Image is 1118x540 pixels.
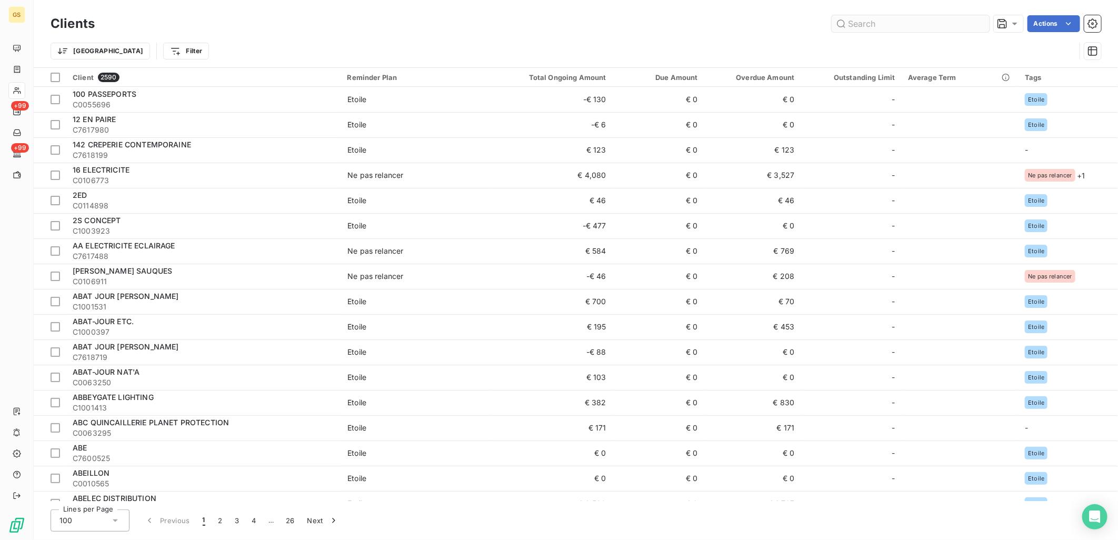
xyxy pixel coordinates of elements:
div: Ne pas relancer [347,246,403,256]
span: Etoile [1028,122,1044,128]
span: C7618719 [73,352,335,363]
td: € 584 [490,238,613,264]
td: € 0 [613,289,704,314]
span: + 1 [1077,170,1085,181]
span: C7600525 [73,453,335,464]
div: Total Ongoing Amount [496,73,606,82]
td: € 171 [490,415,613,441]
span: Etoile [1028,298,1044,305]
div: Etoile [347,448,366,458]
img: Logo LeanPay [8,517,25,534]
td: € 1,707 [704,491,801,516]
span: - [892,221,895,231]
div: Etoile [347,347,366,357]
td: -€ 130 [490,87,613,112]
td: € 0 [704,466,801,491]
span: Etoile [1028,349,1044,355]
span: - [892,246,895,256]
span: 1 [203,515,205,526]
td: -€ 88 [490,339,613,365]
span: C1001531 [73,302,335,312]
span: +99 [11,101,29,111]
span: C7618199 [73,150,335,161]
td: € 0 [613,213,704,238]
span: - [892,119,895,130]
td: € 453 [704,314,801,339]
div: GS [8,6,25,23]
td: € 123 [704,137,801,163]
td: € 0 [613,112,704,137]
span: AA ELECTRICITE ECLAIRAGE [73,241,175,250]
div: Etoile [347,473,366,484]
td: € 0 [704,213,801,238]
span: ABAT-JOUR ETC. [73,317,134,326]
div: Due Amount [619,73,698,82]
span: Etoile [1028,374,1044,381]
button: Previous [138,509,196,532]
span: - [892,423,895,433]
span: - [892,347,895,357]
button: 26 [279,509,301,532]
button: Next [301,509,345,532]
td: € 0 [613,264,704,289]
span: - [1025,423,1028,432]
span: C0106773 [73,175,335,186]
td: € 0 [613,365,704,390]
div: Etoile [347,397,366,408]
div: Ne pas relancer [347,271,403,282]
td: € 0 [704,112,801,137]
span: Etoile [1028,475,1044,482]
span: - [892,473,895,484]
button: 4 [246,509,263,532]
span: C1001413 [73,403,335,413]
button: Filter [163,43,209,59]
td: € 0 [613,415,704,441]
div: Etoile [347,296,366,307]
td: € 0 [704,339,801,365]
div: Etoile [347,221,366,231]
td: € 0 [490,441,613,466]
td: € 0 [613,390,704,415]
span: - [892,322,895,332]
span: C1003923 [73,226,335,236]
button: 1 [196,509,212,532]
span: … [263,512,279,529]
span: Etoile [1028,223,1044,229]
span: Etoile [1028,248,1044,254]
div: Outstanding Limit [807,73,895,82]
span: ABELEC DISTRIBUTION [73,494,156,503]
button: 3 [228,509,245,532]
span: 100 PASSEPORTS [73,89,136,98]
div: Average Term [908,73,1013,82]
td: € 46 [704,188,801,213]
span: 12 EN PAIRE [73,115,116,124]
span: C0010565 [73,478,335,489]
span: Client [73,73,94,82]
td: € 0 [613,466,704,491]
span: - [892,372,895,383]
td: € 0 [613,314,704,339]
td: -€ 477 [490,213,613,238]
span: Etoile [1028,450,1044,456]
td: € 208 [704,264,801,289]
span: ABAT-JOUR NAT'A [73,367,139,376]
span: [PERSON_NAME] SAUQUES [73,266,172,275]
span: 16 ELECTRICITE [73,165,129,174]
button: Actions [1027,15,1080,32]
span: ABAT JOUR [PERSON_NAME] [73,342,178,351]
span: ABAT JOUR [PERSON_NAME] [73,292,178,301]
td: € 769 [704,238,801,264]
td: € 46 [490,188,613,213]
td: -€ 46 [490,264,613,289]
td: € 3,527 [704,163,801,188]
div: Etoile [347,119,366,130]
td: € 0 [613,188,704,213]
td: € 123 [490,137,613,163]
span: 2ED [73,191,87,199]
span: Etoile [1028,197,1044,204]
span: - [1025,145,1028,154]
td: € 0 [704,441,801,466]
td: € 0 [613,87,704,112]
span: C0114898 [73,201,335,211]
span: Ne pas relancer [1028,172,1072,178]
